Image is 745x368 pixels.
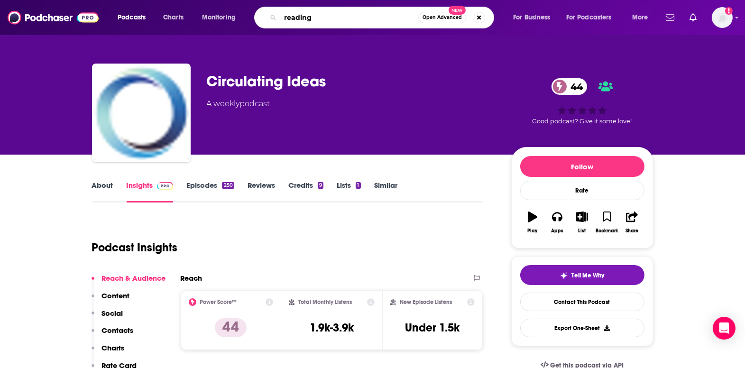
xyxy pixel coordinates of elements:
[92,274,166,291] button: Reach & Audience
[520,319,644,337] button: Export One-Sheet
[418,12,466,23] button: Open AdvancedNew
[102,343,125,352] p: Charts
[686,9,700,26] a: Show notifications dropdown
[248,181,275,202] a: Reviews
[310,321,354,335] h3: 1.9k-3.9k
[337,181,360,202] a: Lists1
[713,317,736,340] div: Open Intercom Messenger
[449,6,466,15] span: New
[200,299,237,305] h2: Power Score™
[157,10,189,25] a: Charts
[207,98,270,110] div: A weekly podcast
[102,309,123,318] p: Social
[551,228,563,234] div: Apps
[118,11,146,24] span: Podcasts
[288,181,323,202] a: Credits9
[405,321,460,335] h3: Under 1.5k
[566,11,612,24] span: For Podcasters
[625,10,660,25] button: open menu
[552,78,588,95] a: 44
[545,205,570,239] button: Apps
[619,205,644,239] button: Share
[102,326,134,335] p: Contacts
[163,11,184,24] span: Charts
[561,78,588,95] span: 44
[181,274,202,283] h2: Reach
[280,10,418,25] input: Search podcasts, credits, & more...
[423,15,462,20] span: Open Advanced
[102,274,166,283] p: Reach & Audience
[263,7,503,28] div: Search podcasts, credits, & more...
[571,272,604,279] span: Tell Me Why
[157,182,174,190] img: Podchaser Pro
[111,10,158,25] button: open menu
[298,299,352,305] h2: Total Monthly Listens
[400,299,452,305] h2: New Episode Listens
[625,228,638,234] div: Share
[725,7,733,15] svg: Add a profile image
[506,10,562,25] button: open menu
[533,118,632,125] span: Good podcast? Give it some love!
[186,181,234,202] a: Episodes250
[92,181,113,202] a: About
[520,293,644,311] a: Contact This Podcast
[92,291,130,309] button: Content
[570,205,594,239] button: List
[374,181,397,202] a: Similar
[712,7,733,28] button: Show profile menu
[127,181,174,202] a: InsightsPodchaser Pro
[202,11,236,24] span: Monitoring
[520,181,644,200] div: Rate
[596,228,618,234] div: Bookmark
[102,291,130,300] p: Content
[92,326,134,343] button: Contacts
[520,265,644,285] button: tell me why sparkleTell Me Why
[513,11,551,24] span: For Business
[560,272,568,279] img: tell me why sparkle
[527,228,537,234] div: Play
[94,65,189,160] img: Circulating Ideas
[222,182,234,189] div: 250
[356,182,360,189] div: 1
[92,343,125,361] button: Charts
[520,205,545,239] button: Play
[92,309,123,326] button: Social
[595,205,619,239] button: Bookmark
[511,72,653,131] div: 44Good podcast? Give it some love!
[92,240,178,255] h1: Podcast Insights
[318,182,323,189] div: 9
[579,228,586,234] div: List
[195,10,248,25] button: open menu
[712,7,733,28] img: User Profile
[560,10,625,25] button: open menu
[215,318,247,337] p: 44
[632,11,648,24] span: More
[662,9,678,26] a: Show notifications dropdown
[520,156,644,177] button: Follow
[8,9,99,27] img: Podchaser - Follow, Share and Rate Podcasts
[712,7,733,28] span: Logged in as kkneafsey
